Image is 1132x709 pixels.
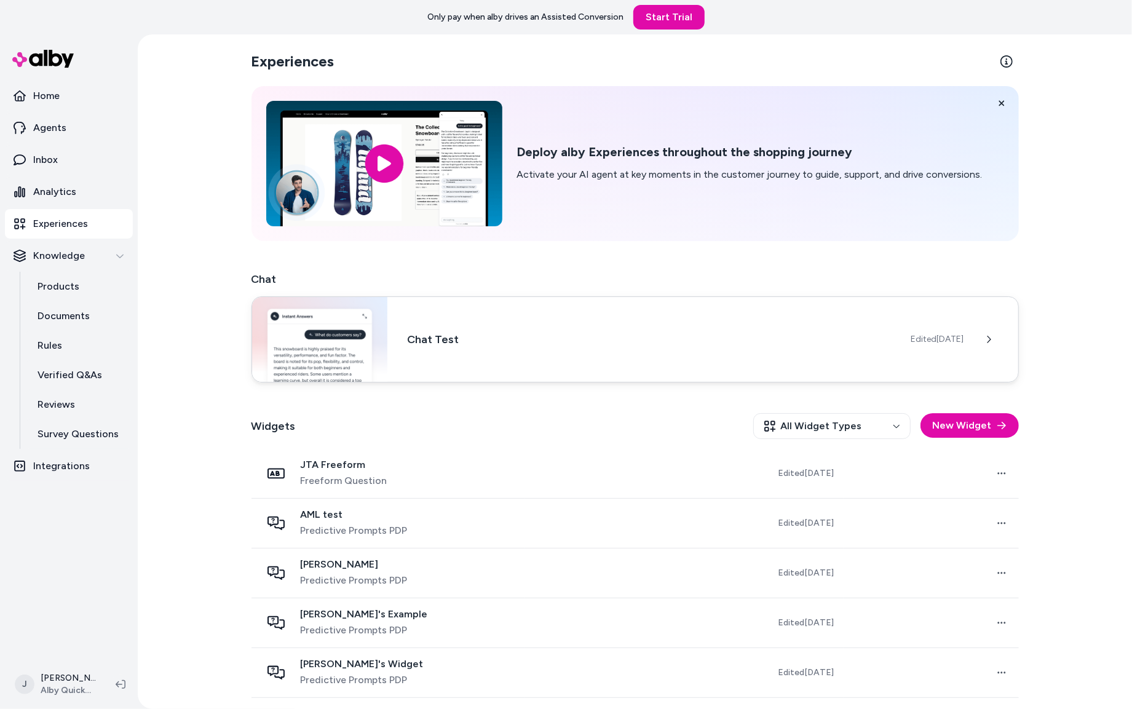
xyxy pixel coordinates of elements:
a: Experiences [5,209,133,239]
span: [PERSON_NAME]'s Example [301,608,428,620]
a: Reviews [25,390,133,419]
p: Survey Questions [38,427,119,442]
p: Inbox [33,152,58,167]
span: [PERSON_NAME]'s Widget [301,658,424,670]
span: Predictive Prompts PDP [301,673,424,687]
p: Rules [38,338,62,353]
p: Verified Q&As [38,368,102,382]
span: Predictive Prompts PDP [301,523,408,538]
a: Agents [5,113,133,143]
a: Survey Questions [25,419,133,449]
p: Reviews [38,397,75,412]
img: alby Logo [12,50,74,68]
span: JTA Freeform [301,459,387,471]
p: Knowledge [33,248,85,263]
p: Home [33,89,60,103]
p: Experiences [33,216,88,231]
button: J[PERSON_NAME]Alby QuickStart Store [7,665,106,704]
span: Edited [DATE] [778,617,834,629]
span: Predictive Prompts PDP [301,623,428,638]
h2: Experiences [251,52,334,71]
p: Integrations [33,459,90,473]
span: Alby QuickStart Store [41,684,96,697]
span: Edited [DATE] [778,467,834,480]
span: AML test [301,509,408,521]
p: Agents [33,121,66,135]
a: Verified Q&As [25,360,133,390]
span: Edited [DATE] [778,567,834,579]
a: Rules [25,331,133,360]
span: [PERSON_NAME] [301,558,408,571]
a: Start Trial [633,5,705,30]
p: Analytics [33,184,76,199]
h2: Widgets [251,418,296,435]
span: Freeform Question [301,473,387,488]
button: New Widget [920,413,1019,438]
a: Inbox [5,145,133,175]
a: Home [5,81,133,111]
p: Activate your AI agent at key moments in the customer journey to guide, support, and drive conver... [517,167,983,182]
span: Edited [DATE] [778,667,834,679]
img: Chat widget [252,297,388,382]
p: [PERSON_NAME] [41,672,96,684]
span: Edited [DATE] [778,517,834,529]
span: Edited [DATE] [911,333,964,346]
button: All Widget Types [753,413,911,439]
a: Analytics [5,177,133,207]
p: Products [38,279,79,294]
a: Products [25,272,133,301]
span: Predictive Prompts PDP [301,573,408,588]
a: Integrations [5,451,133,481]
h2: Chat [251,271,1019,288]
span: J [15,675,34,694]
p: Documents [38,309,90,323]
a: Documents [25,301,133,331]
a: Chat widgetChat TestEdited[DATE] [251,298,1019,384]
p: Only pay when alby drives an Assisted Conversion [427,11,623,23]
h3: Chat Test [407,331,891,348]
button: Knowledge [5,241,133,271]
h2: Deploy alby Experiences throughout the shopping journey [517,145,983,160]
